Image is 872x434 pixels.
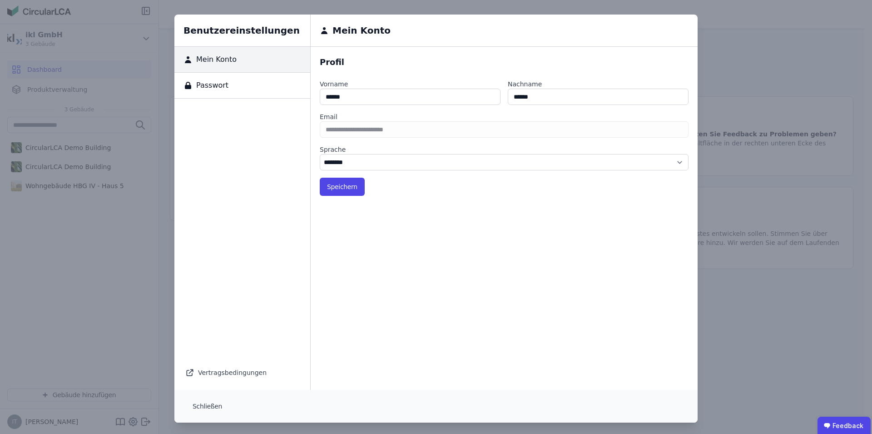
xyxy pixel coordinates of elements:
[329,24,391,37] h6: Mein Konto
[185,397,229,415] button: Schließen
[174,15,310,47] h6: Benutzereinstellungen
[320,112,689,121] label: Email
[193,80,228,91] span: Passwort
[185,366,299,379] div: Vertragsbedingungen
[320,145,689,154] label: Sprache
[320,80,500,89] label: Vorname
[508,80,689,89] label: Nachname
[320,56,689,69] div: Profil
[320,178,365,196] button: Speichern
[193,54,237,65] span: Mein Konto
